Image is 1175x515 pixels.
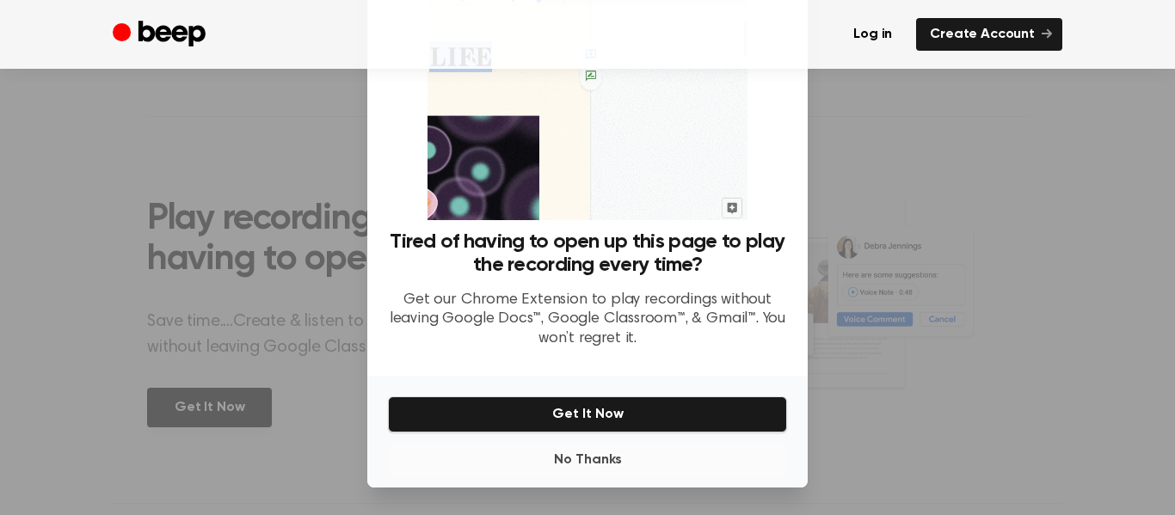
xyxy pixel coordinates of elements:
p: Get our Chrome Extension to play recordings without leaving Google Docs™, Google Classroom™, & Gm... [388,291,787,349]
a: Log in [840,18,906,51]
a: Beep [113,18,210,52]
button: No Thanks [388,443,787,477]
button: Get It Now [388,396,787,432]
a: Create Account [916,18,1062,51]
h3: Tired of having to open up this page to play the recording every time? [388,230,787,277]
